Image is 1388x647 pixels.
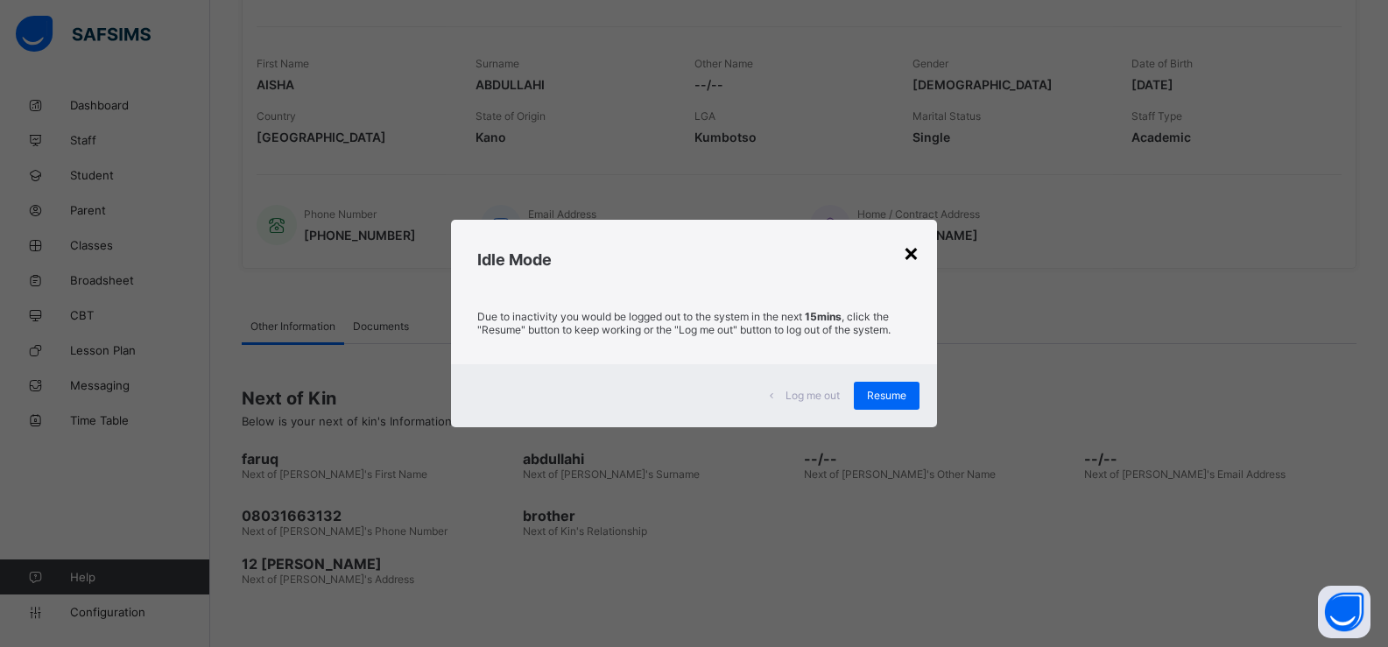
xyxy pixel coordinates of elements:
h2: Idle Mode [477,250,911,269]
button: Open asap [1318,586,1370,638]
span: Log me out [786,389,840,402]
div: × [903,237,919,267]
p: Due to inactivity you would be logged out to the system in the next , click the "Resume" button t... [477,310,911,336]
strong: 15mins [805,310,842,323]
span: Resume [867,389,906,402]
